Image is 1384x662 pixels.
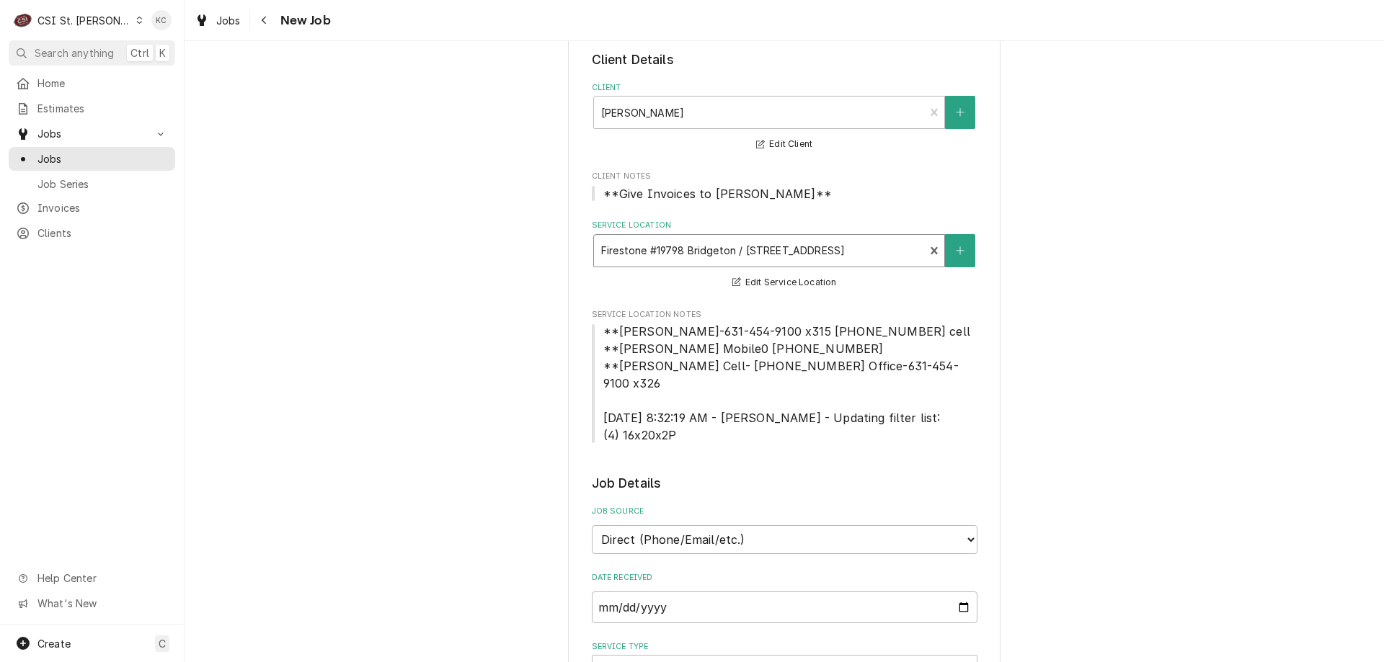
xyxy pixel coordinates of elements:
[37,126,146,141] span: Jobs
[9,196,175,220] a: Invoices
[9,71,175,95] a: Home
[151,10,172,30] div: KC
[37,225,168,241] span: Clients
[189,9,247,32] a: Jobs
[37,571,167,586] span: Help Center
[35,45,114,61] span: Search anything
[37,596,167,611] span: What's New
[592,323,977,444] span: Service Location Notes
[592,506,977,554] div: Job Source
[9,122,175,146] a: Go to Jobs
[592,309,977,444] div: Service Location Notes
[13,10,33,30] div: CSI St. Louis's Avatar
[592,171,977,202] div: Client Notes
[592,171,977,182] span: Client Notes
[253,9,276,32] button: Navigate back
[592,185,977,202] span: Client Notes
[37,151,168,166] span: Jobs
[603,324,970,442] span: **[PERSON_NAME]-631-454-9100 x315 [PHONE_NUMBER] cell **[PERSON_NAME] Mobile0 [PHONE_NUMBER] **[P...
[730,274,839,292] button: Edit Service Location
[9,172,175,196] a: Job Series
[37,200,168,215] span: Invoices
[603,187,832,201] span: **Give Invoices to [PERSON_NAME]**
[945,96,975,129] button: Create New Client
[592,572,977,623] div: Date Received
[592,641,977,653] label: Service Type
[592,82,977,153] div: Client
[130,45,149,61] span: Ctrl
[159,45,166,61] span: K
[956,246,964,256] svg: Create New Location
[754,135,815,153] button: Edit Client
[592,220,977,291] div: Service Location
[9,97,175,120] a: Estimates
[592,572,977,583] label: Date Received
[13,10,33,30] div: C
[37,638,71,650] span: Create
[9,591,175,615] a: Go to What's New
[37,176,168,192] span: Job Series
[159,636,166,651] span: C
[9,221,175,245] a: Clients
[592,506,977,517] label: Job Source
[956,107,964,117] svg: Create New Client
[151,10,172,30] div: Kelly Christen's Avatar
[276,11,331,30] span: New Job
[592,50,977,69] legend: Client Details
[592,474,977,493] legend: Job Details
[216,13,241,28] span: Jobs
[945,234,975,267] button: Create New Location
[37,76,168,91] span: Home
[592,591,977,623] input: yyyy-mm-dd
[37,101,168,116] span: Estimates
[592,82,977,94] label: Client
[9,147,175,171] a: Jobs
[9,40,175,66] button: Search anythingCtrlK
[592,220,977,231] label: Service Location
[9,566,175,590] a: Go to Help Center
[37,13,131,28] div: CSI St. [PERSON_NAME]
[592,309,977,321] span: Service Location Notes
